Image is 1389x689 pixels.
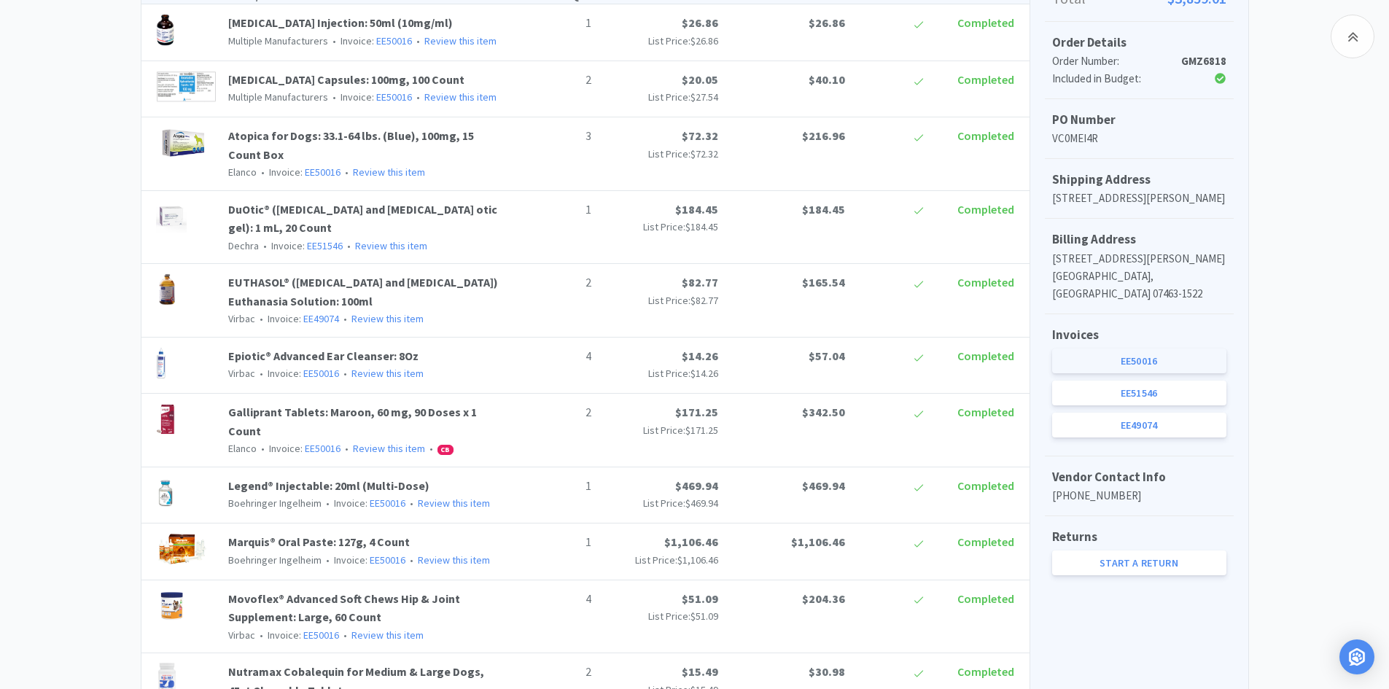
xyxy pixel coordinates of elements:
span: $1,106.46 [664,534,718,549]
span: Completed [957,591,1014,606]
div: Open Intercom Messenger [1339,639,1374,674]
span: • [343,442,351,455]
a: EE50016 [303,367,339,380]
a: Review this item [424,90,497,104]
span: $184.45 [675,202,718,217]
span: $1,106.46 [677,553,718,567]
span: • [427,442,435,455]
a: [MEDICAL_DATA] Capsules: 100mg, 100 Count [228,72,464,87]
span: $469.94 [685,497,718,510]
a: Review this item [355,239,427,252]
span: Invoice: [257,442,341,455]
span: • [330,34,338,47]
span: Elanco [228,166,257,179]
span: • [408,497,416,510]
span: $1,106.46 [791,534,845,549]
a: Review this item [351,628,424,642]
img: 82980dfeae224199978d03e17a56d30a_37888.png [156,533,209,565]
span: $30.98 [809,664,845,679]
span: $342.50 [802,405,845,419]
a: [MEDICAL_DATA] Injection: 50ml (10mg/ml) [228,15,453,30]
span: Completed [957,349,1014,363]
a: Review this item [351,367,424,380]
a: EE51546 [307,239,343,252]
span: $165.54 [802,275,845,289]
span: • [343,166,351,179]
p: [GEOGRAPHIC_DATA], [GEOGRAPHIC_DATA] 07463-1522 [1052,268,1226,303]
p: [STREET_ADDRESS][PERSON_NAME] [1052,190,1226,207]
p: 2 [518,273,591,292]
a: Movoflex® Advanced Soft Chews Hip & Joint Supplement: Large, 60 Count [228,591,460,625]
a: Review this item [353,166,425,179]
h5: Order Details [1052,33,1226,52]
span: • [341,367,349,380]
span: Completed [957,128,1014,143]
span: $184.45 [685,220,718,233]
span: Invoice: [259,239,343,252]
p: 2 [518,71,591,90]
strong: GMZ6818 [1181,54,1226,68]
div: Order Number: [1052,52,1168,70]
a: EE50016 [370,497,405,510]
h5: Billing Address [1052,230,1226,249]
a: EE50016 [1052,349,1226,373]
span: Invoice: [255,628,339,642]
p: List Price: [603,219,718,235]
a: EE50016 [303,628,339,642]
img: bb4c70a0a55d483ead37821da6083b79_513125.png [156,590,188,622]
a: Marquis® Oral Paste: 127g, 4 Count [228,534,410,549]
img: b8d26a51f53e4427910a50782dd4be56_34405.png [156,127,211,159]
span: $26.86 [809,15,845,30]
span: $40.10 [809,72,845,87]
span: Multiple Manufacturers [228,34,328,47]
img: 52f0452c5f2b4f5fbc126f80a5ec29ca_762738.png [156,71,217,103]
span: Completed [957,72,1014,87]
a: Review this item [418,553,490,567]
span: Invoice: [257,166,341,179]
a: Epiotic® Advanced Ear Cleanser: 8Oz [228,349,419,363]
span: • [345,239,353,252]
span: Virbac [228,367,255,380]
p: List Price: [603,495,718,511]
span: $171.25 [675,405,718,419]
h5: Returns [1052,527,1226,547]
span: $171.25 [685,424,718,437]
span: • [330,90,338,104]
a: Galliprant Tablets: Maroon, 60 mg, 90 Doses x 1 Count [228,405,477,438]
span: Completed [957,405,1014,419]
span: Invoice: [322,553,405,567]
span: • [257,312,265,325]
span: $51.09 [682,591,718,606]
span: • [257,628,265,642]
a: EE50016 [305,442,341,455]
a: Review this item [353,442,425,455]
a: EE50016 [376,90,412,104]
p: 3 [518,127,591,146]
span: $216.96 [802,128,845,143]
span: • [408,553,416,567]
span: $14.26 [690,367,718,380]
a: Review this item [351,312,424,325]
p: [STREET_ADDRESS][PERSON_NAME] [1052,250,1226,268]
p: List Price: [603,146,718,162]
h5: PO Number [1052,110,1226,130]
a: Review this item [424,34,497,47]
span: $57.04 [809,349,845,363]
a: EUTHASOL® ([MEDICAL_DATA] and [MEDICAL_DATA]) Euthanasia Solution: 100ml [228,275,498,308]
div: Included in Budget: [1052,70,1168,87]
span: $20.05 [682,72,718,87]
span: • [341,312,349,325]
span: • [324,553,332,567]
span: • [259,166,267,179]
span: Invoice: [255,312,339,325]
p: 4 [518,590,591,609]
span: • [341,628,349,642]
p: 1 [518,14,591,33]
span: $72.32 [682,128,718,143]
img: 9e431b1a4d5b46ebac27e48f7fc59c86_26756.png [156,14,174,46]
span: Invoice: [255,367,339,380]
span: • [414,90,422,104]
span: $26.86 [690,34,718,47]
span: $26.86 [682,15,718,30]
span: • [324,497,332,510]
